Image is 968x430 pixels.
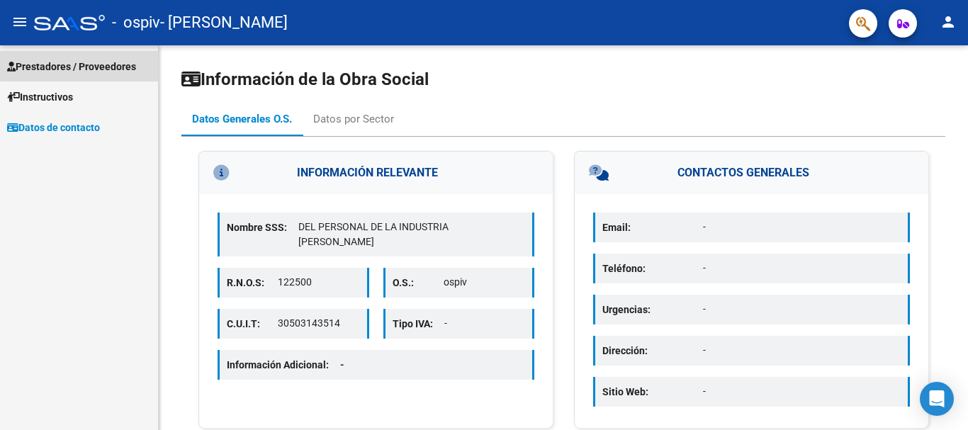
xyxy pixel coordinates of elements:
h3: CONTACTOS GENERALES [575,152,928,194]
p: C.U.I.T: [227,316,278,332]
mat-icon: person [940,13,957,30]
p: 30503143514 [278,316,359,331]
div: Datos por Sector [313,111,394,127]
span: - [PERSON_NAME] [160,7,288,38]
div: Datos Generales O.S. [192,111,292,127]
p: Nombre SSS: [227,220,298,235]
p: Email: [602,220,703,235]
span: - ospiv [112,7,160,38]
div: Open Intercom Messenger [920,382,954,416]
p: - [444,316,526,331]
span: Prestadores / Proveedores [7,59,136,74]
p: - [703,343,901,358]
p: Sitio Web: [602,384,703,400]
p: Urgencias: [602,302,703,317]
p: - [703,302,901,317]
p: DEL PERSONAL DE LA INDUSTRIA [PERSON_NAME] [298,220,525,249]
p: Tipo IVA: [393,316,444,332]
span: - [340,359,344,370]
p: R.N.O.S: [227,275,278,290]
p: Teléfono: [602,261,703,276]
mat-icon: menu [11,13,28,30]
p: Dirección: [602,343,703,358]
p: Información Adicional: [227,357,356,373]
p: - [703,220,901,234]
span: Instructivos [7,89,73,105]
h3: INFORMACIÓN RELEVANTE [199,152,553,194]
h1: Información de la Obra Social [181,68,945,91]
span: Datos de contacto [7,120,100,135]
p: - [703,384,901,399]
p: ospiv [444,275,525,290]
p: O.S.: [393,275,444,290]
p: 122500 [278,275,359,290]
p: - [703,261,901,276]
